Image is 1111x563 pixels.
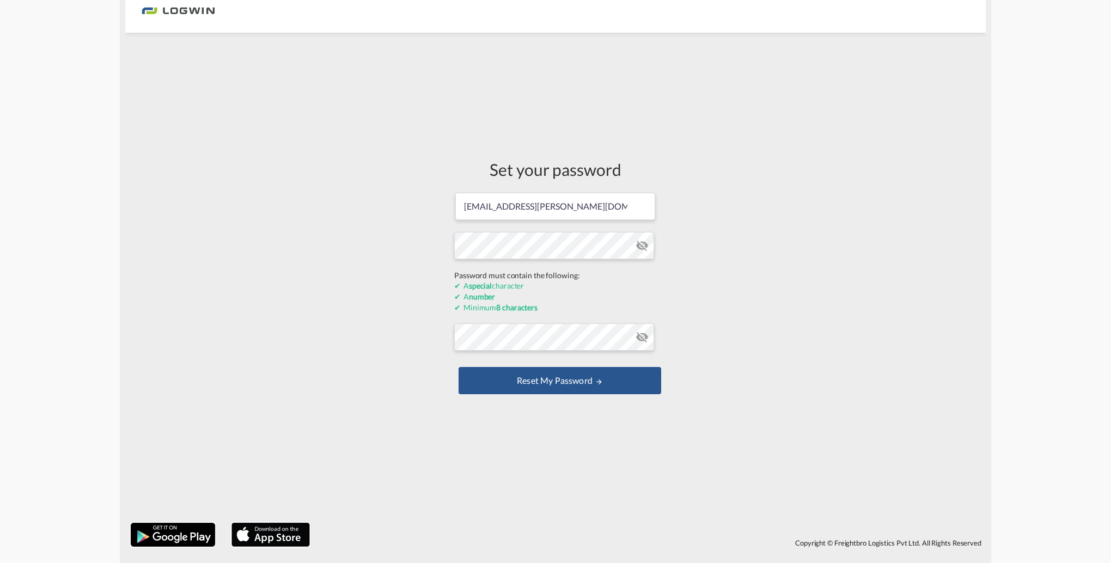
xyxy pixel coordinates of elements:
[315,534,986,552] div: Copyright © Freightbro Logistics Pvt Ltd. All Rights Reserved
[454,158,657,181] div: Set your password
[469,292,495,301] b: number
[636,331,649,344] md-icon: icon-eye-off
[454,270,657,281] div: Password must contain the following:
[455,193,655,220] input: Email address
[454,291,657,302] div: A
[454,302,657,313] div: Minimum
[469,281,492,290] b: special
[459,367,661,394] button: UPDATE MY PASSWORD
[454,280,657,291] div: A character
[496,303,538,312] b: 8 characters
[230,522,311,548] img: apple.png
[130,522,216,548] img: google.png
[636,239,649,252] md-icon: icon-eye-off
